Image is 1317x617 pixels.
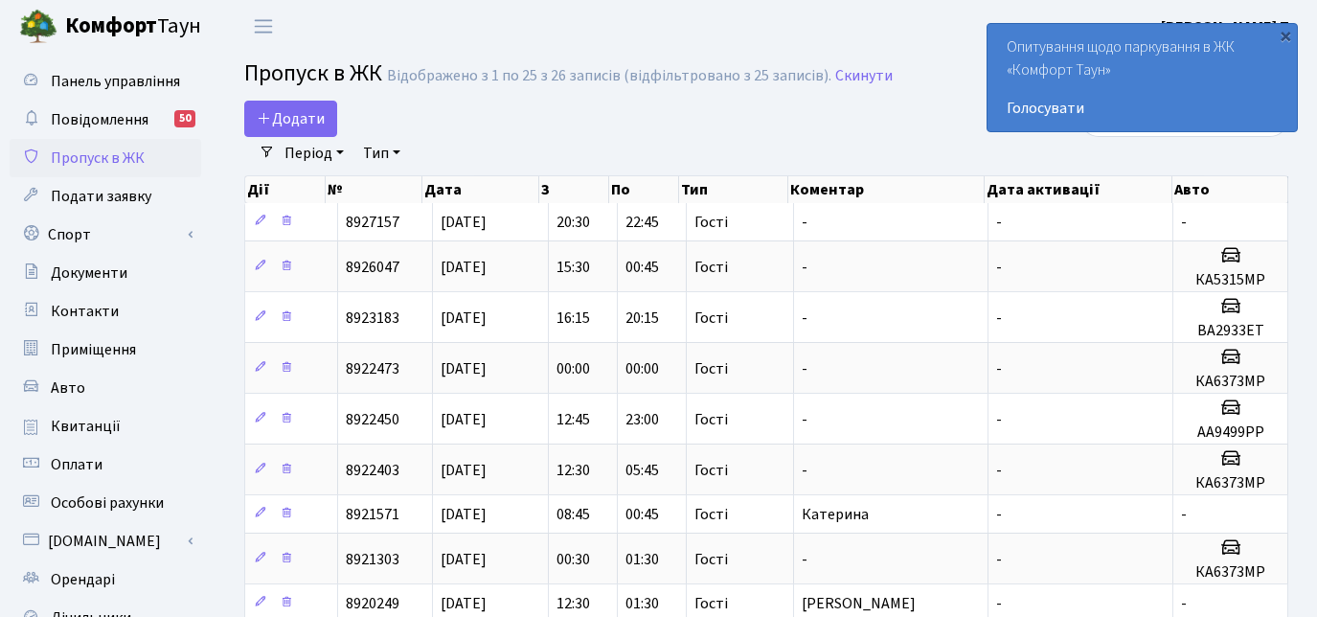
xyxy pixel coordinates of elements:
span: Гості [694,215,728,230]
span: Панель управління [51,71,180,92]
span: 22:45 [625,212,659,233]
span: Гості [694,361,728,377]
span: 15:30 [556,257,590,278]
a: Повідомлення50 [10,101,201,139]
div: Опитування щодо паркування в ЖК «Комфорт Таун» [988,24,1297,131]
span: Додати [257,108,325,129]
span: - [1181,504,1187,525]
button: Переключити навігацію [239,11,287,42]
span: - [996,308,1002,329]
span: 8926047 [346,257,399,278]
span: 01:30 [625,549,659,570]
a: Тип [355,137,408,170]
a: Квитанції [10,407,201,446]
span: 12:30 [556,460,590,481]
span: [DATE] [441,549,487,570]
a: Особові рахунки [10,484,201,522]
a: Додати [244,101,337,137]
span: 01:30 [625,593,659,614]
th: По [609,176,679,203]
th: Дата [422,176,540,203]
h5: КА6373МР [1181,373,1280,391]
span: Приміщення [51,339,136,360]
span: 8922473 [346,358,399,379]
span: Гості [694,463,728,478]
span: [DATE] [441,212,487,233]
span: Гості [694,552,728,567]
a: Голосувати [1007,97,1278,120]
span: Особові рахунки [51,492,164,514]
th: Тип [679,176,788,203]
span: Контакти [51,301,119,322]
div: 50 [174,110,195,127]
span: 8923183 [346,308,399,329]
span: 16:15 [556,308,590,329]
span: - [802,460,807,481]
span: 12:45 [556,409,590,430]
span: [DATE] [441,504,487,525]
a: Приміщення [10,331,201,369]
span: 00:00 [625,358,659,379]
h5: КА5315МР [1181,271,1280,289]
span: - [1181,593,1187,614]
th: Коментар [788,176,985,203]
span: 00:30 [556,549,590,570]
a: [PERSON_NAME] П. [1161,15,1294,38]
th: Авто [1172,176,1288,203]
span: - [996,212,1002,233]
span: 12:30 [556,593,590,614]
a: Скинути [835,67,893,85]
a: Орендарі [10,560,201,599]
span: [DATE] [441,460,487,481]
span: - [996,593,1002,614]
a: Авто [10,369,201,407]
span: - [802,549,807,570]
span: 8921303 [346,549,399,570]
span: Орендарі [51,569,115,590]
span: Квитанції [51,416,121,437]
a: Пропуск в ЖК [10,139,201,177]
span: [DATE] [441,308,487,329]
a: [DOMAIN_NAME] [10,522,201,560]
div: Відображено з 1 по 25 з 26 записів (відфільтровано з 25 записів). [387,67,831,85]
b: [PERSON_NAME] П. [1161,16,1294,37]
span: Документи [51,263,127,284]
span: Гості [694,507,728,522]
a: Панель управління [10,62,201,101]
a: Документи [10,254,201,292]
th: № [326,176,421,203]
span: [DATE] [441,593,487,614]
span: 8922450 [346,409,399,430]
th: Дії [245,176,326,203]
span: 23:00 [625,409,659,430]
span: 8920249 [346,593,399,614]
span: 00:00 [556,358,590,379]
span: - [996,257,1002,278]
h5: КА6373МР [1181,563,1280,582]
a: Подати заявку [10,177,201,216]
span: Повідомлення [51,109,148,130]
span: [DATE] [441,257,487,278]
span: - [996,358,1002,379]
span: - [996,549,1002,570]
div: × [1276,26,1295,45]
th: Дата активації [985,176,1172,203]
span: - [802,212,807,233]
span: - [802,409,807,430]
img: logo.png [19,8,57,46]
span: 00:45 [625,504,659,525]
span: Гості [694,310,728,326]
span: - [802,308,807,329]
span: Гості [694,596,728,611]
span: - [996,409,1002,430]
a: Період [277,137,352,170]
span: 8921571 [346,504,399,525]
th: З [539,176,609,203]
span: 08:45 [556,504,590,525]
span: - [802,358,807,379]
span: Оплати [51,454,102,475]
span: Пропуск в ЖК [51,148,145,169]
span: Авто [51,377,85,399]
span: - [1181,212,1187,233]
span: [DATE] [441,409,487,430]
